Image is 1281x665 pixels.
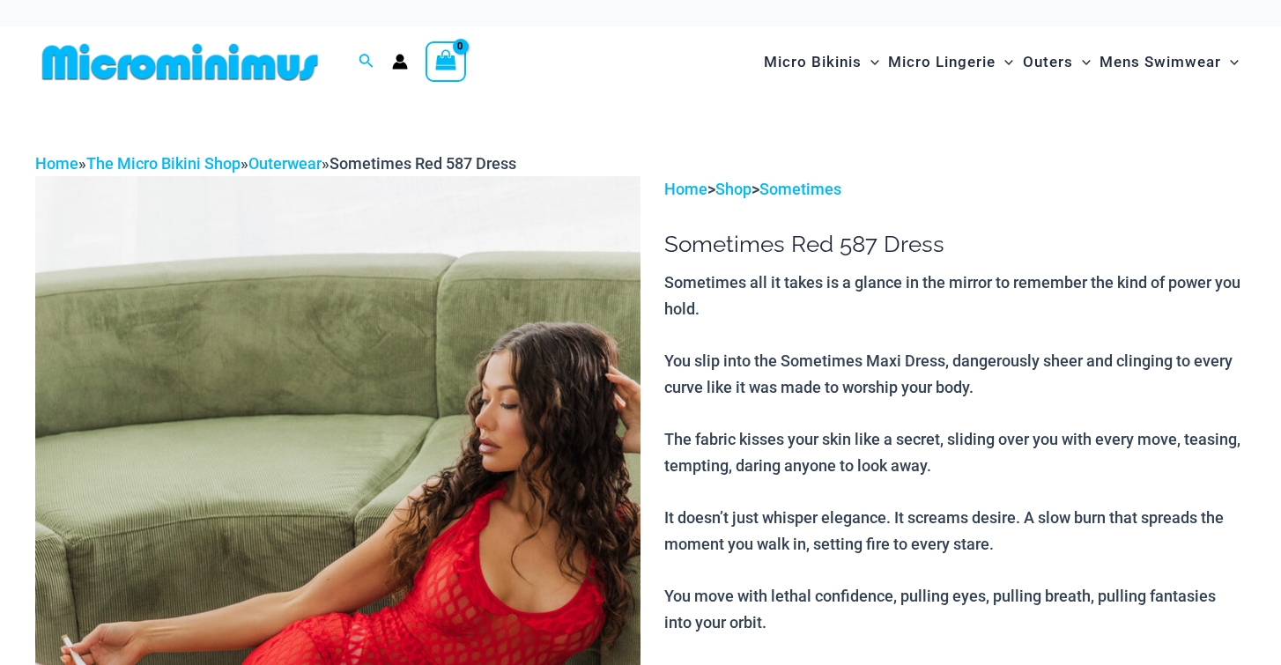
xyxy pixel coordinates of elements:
span: Menu Toggle [862,40,879,85]
span: Mens Swimwear [1100,40,1221,85]
span: Menu Toggle [1221,40,1239,85]
a: Search icon link [359,51,374,73]
img: MM SHOP LOGO FLAT [35,42,325,82]
a: OutersMenu ToggleMenu Toggle [1018,35,1095,89]
span: Menu Toggle [996,40,1013,85]
a: Mens SwimwearMenu ToggleMenu Toggle [1095,35,1243,89]
a: Account icon link [392,54,408,70]
span: Outers [1023,40,1073,85]
a: The Micro Bikini Shop [86,154,241,173]
a: Micro BikinisMenu ToggleMenu Toggle [759,35,884,89]
nav: Site Navigation [757,33,1246,92]
a: Outerwear [248,154,322,173]
h1: Sometimes Red 587 Dress [664,231,1246,258]
p: > > [664,176,1246,203]
a: View Shopping Cart, empty [426,41,466,82]
a: Shop [715,180,752,198]
span: Menu Toggle [1073,40,1091,85]
a: Home [35,154,78,173]
span: Sometimes Red 587 Dress [330,154,516,173]
a: Home [664,180,707,198]
span: Micro Lingerie [888,40,996,85]
a: Micro LingerieMenu ToggleMenu Toggle [884,35,1018,89]
a: Sometimes [759,180,841,198]
span: » » » [35,154,516,173]
span: Micro Bikinis [764,40,862,85]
